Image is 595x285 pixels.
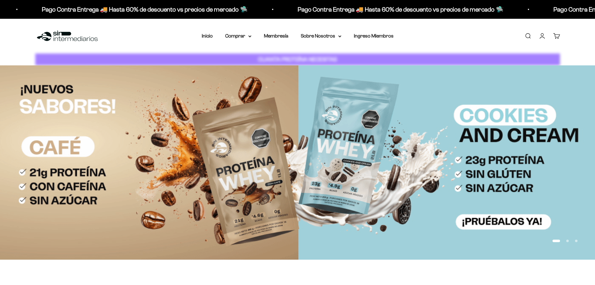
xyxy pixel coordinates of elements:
summary: Comprar [225,32,251,40]
p: Pago Contra Entrega 🚚 Hasta 60% de descuento vs precios de mercado 🛸 [37,4,243,14]
strong: CUANTA PROTEÍNA NECESITAS [258,56,337,63]
summary: Sobre Nosotros [301,32,341,40]
a: Membresía [264,33,288,38]
a: Inicio [202,33,213,38]
p: Pago Contra Entrega 🚚 Hasta 60% de descuento vs precios de mercado 🛸 [293,4,499,14]
a: Ingreso Miembros [354,33,394,38]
